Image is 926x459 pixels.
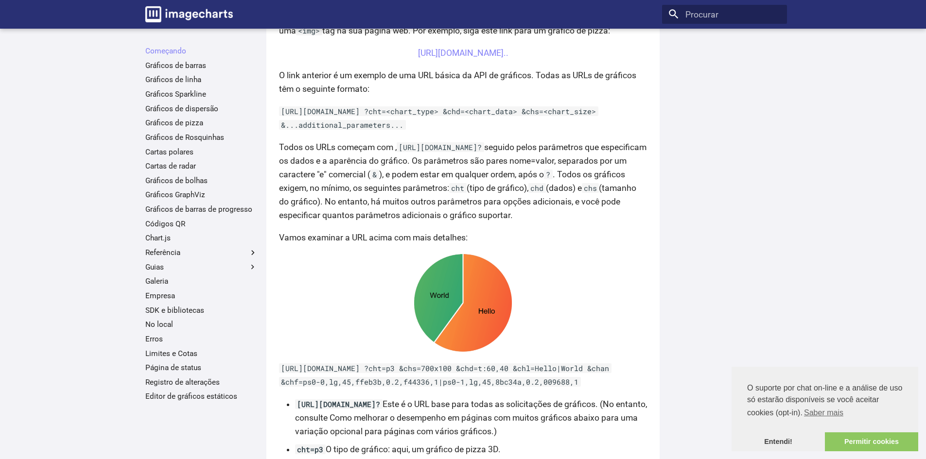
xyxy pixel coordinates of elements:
font: Gráficos de Rosquinhas [145,133,224,142]
font: O suporte por chat on-line e a análise de uso só estarão disponíveis se você aceitar cookies (opt... [747,384,902,417]
font: Limites e Cotas [145,349,197,358]
font: Todos os URLs começam com , [279,142,397,152]
a: permitir cookies [825,432,918,452]
font: (dados) e [546,183,582,193]
font: Editor de gráficos estáticos [145,392,237,401]
font: O tipo de gráfico: aqui, um gráfico de pizza 3D. [326,444,501,454]
a: Gráficos de Rosquinhas [145,133,258,142]
font: Referência [145,248,180,257]
code: <img> [296,26,322,35]
code: cht [449,183,467,193]
div: consentimento de cookie [732,367,918,451]
font: Cartas de radar [145,162,196,170]
a: SDK e bibliotecas [145,306,258,315]
font: SDK e bibliotecas [145,306,204,315]
a: saiba mais sobre cookies [803,406,845,420]
a: Gráficos de barras [145,61,258,70]
a: Galeria [145,276,258,286]
font: seguido pelos parâmetros que especificam os dados e a aparência do gráfico. Os parâmetros são par... [279,142,646,179]
font: Gráficos de bolhas [145,176,208,185]
font: Gráficos de pizza [145,119,203,127]
font: tag na sua página web. Por exemplo, siga este link para um gráfico de pizza: [322,26,610,35]
font: No local [145,320,173,329]
font: Vamos examinar a URL acima com mais detalhes: [279,233,468,242]
a: Cartas polares [145,147,258,157]
a: Códigos QR [145,219,258,229]
a: dispensar mensagem de cookie [732,432,825,452]
code: cht=p3 [295,444,326,454]
font: Erros [145,335,163,343]
font: (tamanho do gráfico). No entanto, há muitos outros parâmetros para opções adicionais, e você pode... [279,183,636,220]
font: Entendi! [764,438,792,445]
font: (tipo de gráfico), [467,183,528,193]
font: Este é o URL base para todas as solicitações de gráficos. (No entanto, consulte Como melhorar o d... [295,399,647,436]
font: Gráficos de dispersão [145,104,218,113]
a: Começando [145,46,258,56]
input: Procurar [662,5,787,24]
a: Gráficos de pizza [145,118,258,128]
font: Saber mais [804,408,843,417]
font: Gráficos GraphViz [145,190,205,199]
a: Gráficos de dispersão [145,104,258,114]
a: Documentação de gráficos de imagem [141,2,237,26]
a: Empresa [145,291,258,301]
font: Guias [145,263,164,272]
font: Gráficos de linha [145,75,201,84]
font: Códigos QR [145,220,185,228]
font: Cartas polares [145,148,193,156]
a: Limites e Cotas [145,349,258,358]
font: Gráficos de barras de progresso [145,205,252,214]
font: ), e podem estar em qualquer ordem, após o [379,170,544,179]
code: chs [582,183,599,193]
a: Gráficos GraphViz [145,190,258,200]
img: logotipo [145,6,233,22]
a: Gráficos de bolhas [145,176,258,186]
a: Página de status [145,363,258,373]
a: Cartas de radar [145,161,258,171]
code: chd [528,183,546,193]
a: Editor de gráficos estáticos [145,391,258,401]
code: [URL][DOMAIN_NAME] ?cht=p3 &chs=700x100 &chd=t:60,40 &chl=Hello|World &chan &chf=ps0-0,lg,45,ffeb... [279,363,612,387]
a: Erros [145,334,258,344]
code: [URL][DOMAIN_NAME] ?cht=<chart_type> &chd=<chart_data> &chs=<chart_size> &...additional_parameter... [279,106,598,130]
a: Gráficos de linha [145,75,258,85]
font: O link anterior é um exemplo de uma URL básica da API de gráficos. Todas as URLs de gráficos têm ... [279,70,636,94]
a: Gráficos Sparkline [145,89,258,99]
font: Permitir cookies [844,438,899,445]
font: Galeria [145,277,168,286]
code: ? [544,170,553,179]
code: [URL][DOMAIN_NAME]? [397,142,484,152]
code: & [370,170,379,179]
font: Gráficos Sparkline [145,90,206,99]
font: Começando [145,47,186,55]
img: gráfico [279,253,647,353]
a: [URL][DOMAIN_NAME].. [418,48,508,58]
font: Registro de alterações [145,378,220,387]
a: No local [145,320,258,329]
font: Empresa [145,291,175,300]
font: Chart.js [145,234,171,242]
a: Registro de alterações [145,377,258,387]
a: Chart.js [145,233,258,243]
font: Gráficos de barras [145,61,206,70]
a: Gráficos de barras de progresso [145,204,258,214]
code: [URL][DOMAIN_NAME]? [295,399,383,409]
font: Página de status [145,363,201,372]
